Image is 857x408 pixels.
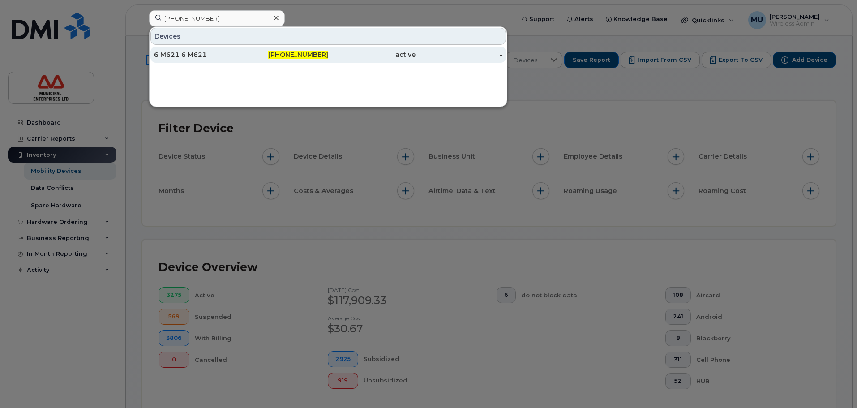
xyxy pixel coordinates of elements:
[268,51,328,59] span: [PHONE_NUMBER]
[416,50,503,59] div: -
[328,50,416,59] div: active
[154,50,241,59] div: 6 M621 6 M621
[150,47,506,63] a: 6 M621 6 M621[PHONE_NUMBER]active-
[150,28,506,45] div: Devices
